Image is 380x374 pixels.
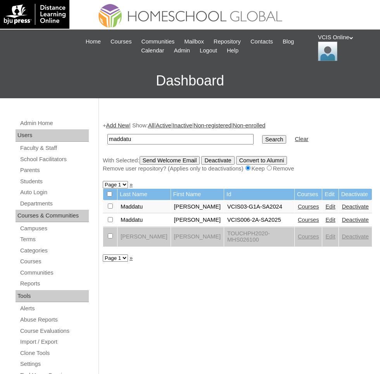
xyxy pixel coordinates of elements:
td: Last Name [117,189,171,200]
td: Edit [322,189,338,200]
td: VCIS03-G1A-SA2024 [224,200,294,214]
h3: Dashboard [4,63,376,98]
a: Logout [196,46,221,55]
td: Courses [295,189,322,200]
input: Deactivate [201,156,234,165]
a: Settings [19,359,89,369]
span: Repository [214,37,241,46]
a: Courses [298,233,319,240]
a: Faculty & Staff [19,143,89,153]
a: Deactivate [342,204,369,210]
a: » [130,255,133,261]
div: With Selected: [103,156,372,173]
a: Alerts [19,304,89,313]
span: Blog [283,37,294,46]
a: Home [82,37,105,46]
input: Search [262,135,286,144]
a: Contacts [247,37,277,46]
a: Courses [298,217,319,223]
a: Reports [19,279,89,289]
td: Maddatu [117,200,171,214]
a: Clear [295,136,308,142]
a: Students [19,177,89,186]
a: Communities [19,268,89,278]
a: Deactivate [342,217,369,223]
a: Add New [106,122,129,129]
a: Courses [298,204,319,210]
a: Active [156,122,171,129]
td: [PERSON_NAME] [171,214,224,227]
span: Contacts [250,37,273,46]
span: Help [227,46,238,55]
a: Import / Export [19,337,89,347]
span: Calendar [141,46,164,55]
a: Communities [138,37,179,46]
a: » [130,181,133,188]
a: Courses [19,257,89,266]
a: Help [223,46,242,55]
div: Courses & Communities [16,210,89,222]
div: Remove user repository? (Applies only to deactivations) Keep Remove [103,165,372,173]
div: VCIS Online [318,33,372,61]
input: Convert to Alumni [236,156,287,165]
a: Categories [19,246,89,256]
td: [PERSON_NAME] [171,200,224,214]
span: Courses [111,37,132,46]
a: Mailbox [180,37,208,46]
a: Inactive [173,122,193,129]
a: Edit [325,233,335,240]
span: Admin [174,46,190,55]
td: First Name [171,189,224,200]
a: Deactivate [342,233,369,240]
a: Clone Tools [19,348,89,358]
a: Departments [19,199,89,209]
a: All [148,122,154,129]
td: Id [224,189,294,200]
a: Admin [170,46,194,55]
input: Search [107,134,254,144]
a: Course Evaluations [19,326,89,336]
div: Tools [16,290,89,303]
a: Campuses [19,224,89,233]
a: Auto Login [19,188,89,197]
a: School Facilitators [19,155,89,164]
a: Courses [107,37,136,46]
span: Communities [142,37,175,46]
span: Logout [200,46,217,55]
a: Non-enrolled [233,122,266,129]
span: Home [86,37,101,46]
td: [PERSON_NAME] [171,227,224,247]
td: [PERSON_NAME] [117,227,171,247]
div: + | Show: | | | | [103,122,372,173]
td: VCIS006-2A-SA2025 [224,214,294,227]
a: Calendar [137,46,168,55]
td: Deactivate [339,189,372,200]
td: Maddatu [117,214,171,227]
div: Users [16,129,89,142]
span: Mailbox [184,37,204,46]
td: TOUCHPH2020-MHS026100 [224,227,294,247]
img: logo-white.png [4,4,66,25]
img: VCIS Online Admin [318,42,337,61]
a: Repository [210,37,245,46]
input: Send Welcome Email [140,156,200,165]
a: Non-registered [194,122,231,129]
a: Blog [279,37,298,46]
a: Edit [325,217,335,223]
a: Terms [19,235,89,244]
a: Edit [325,204,335,210]
a: Abuse Reports [19,315,89,325]
a: Parents [19,165,89,175]
a: Admin Home [19,118,89,128]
